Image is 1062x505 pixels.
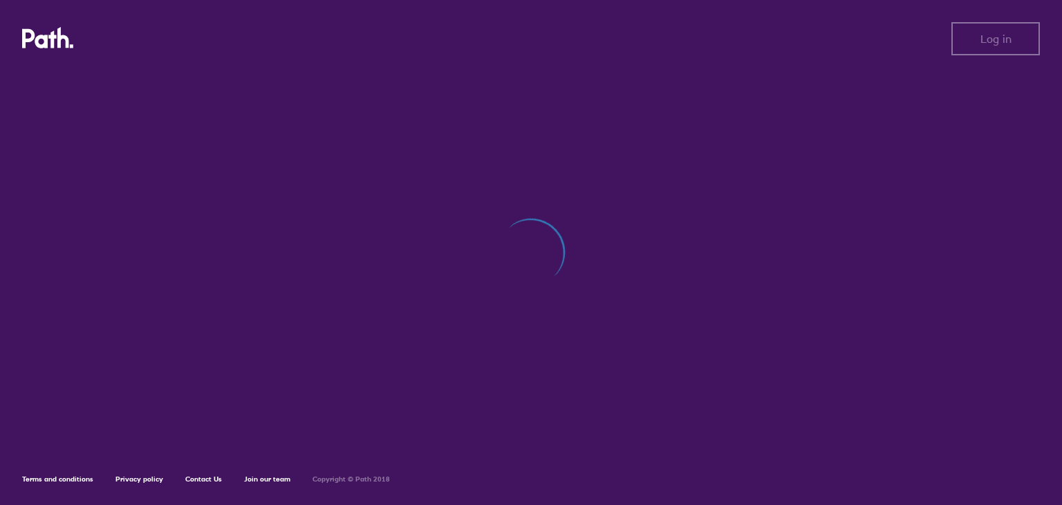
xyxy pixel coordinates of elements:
[980,33,1012,45] span: Log in
[115,475,163,484] a: Privacy policy
[185,475,222,484] a: Contact Us
[313,475,390,484] h6: Copyright © Path 2018
[244,475,290,484] a: Join our team
[951,22,1040,55] button: Log in
[22,475,93,484] a: Terms and conditions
